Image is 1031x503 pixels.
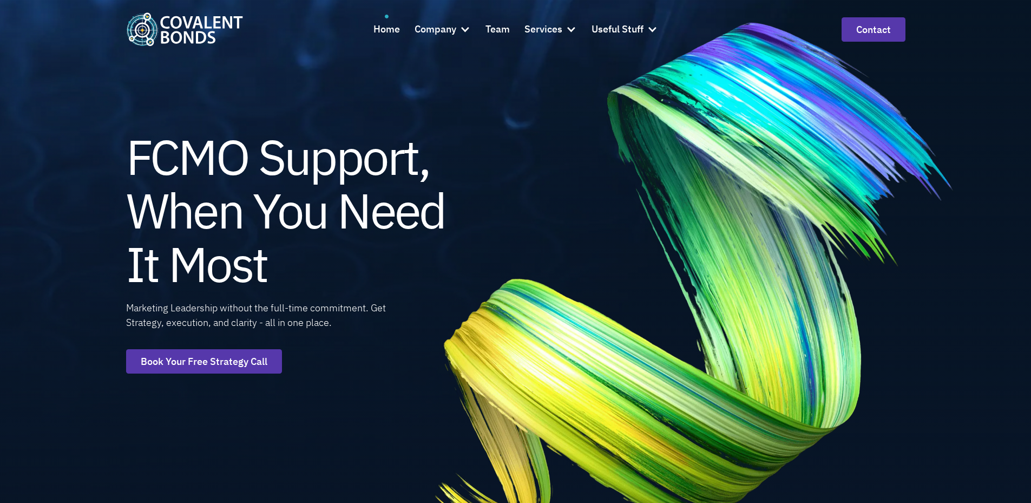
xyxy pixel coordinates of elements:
[842,17,905,42] a: contact
[126,12,243,45] a: home
[126,349,282,374] a: Book Your Free Strategy Call
[415,22,456,37] div: Company
[415,15,471,44] div: Company
[485,22,510,37] div: Team
[126,301,422,330] div: Marketing Leadership without the full-time commitment. Get Strategy, execution, and clarity - all...
[524,15,577,44] div: Services
[524,22,562,37] div: Services
[373,15,400,44] a: Home
[485,15,510,44] a: Team
[592,15,658,44] div: Useful Stuff
[592,22,643,37] div: Useful Stuff
[126,130,528,291] h1: FCMO Support, When You Need It Most
[126,12,243,45] img: Covalent Bonds White / Teal Logo
[373,22,400,37] div: Home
